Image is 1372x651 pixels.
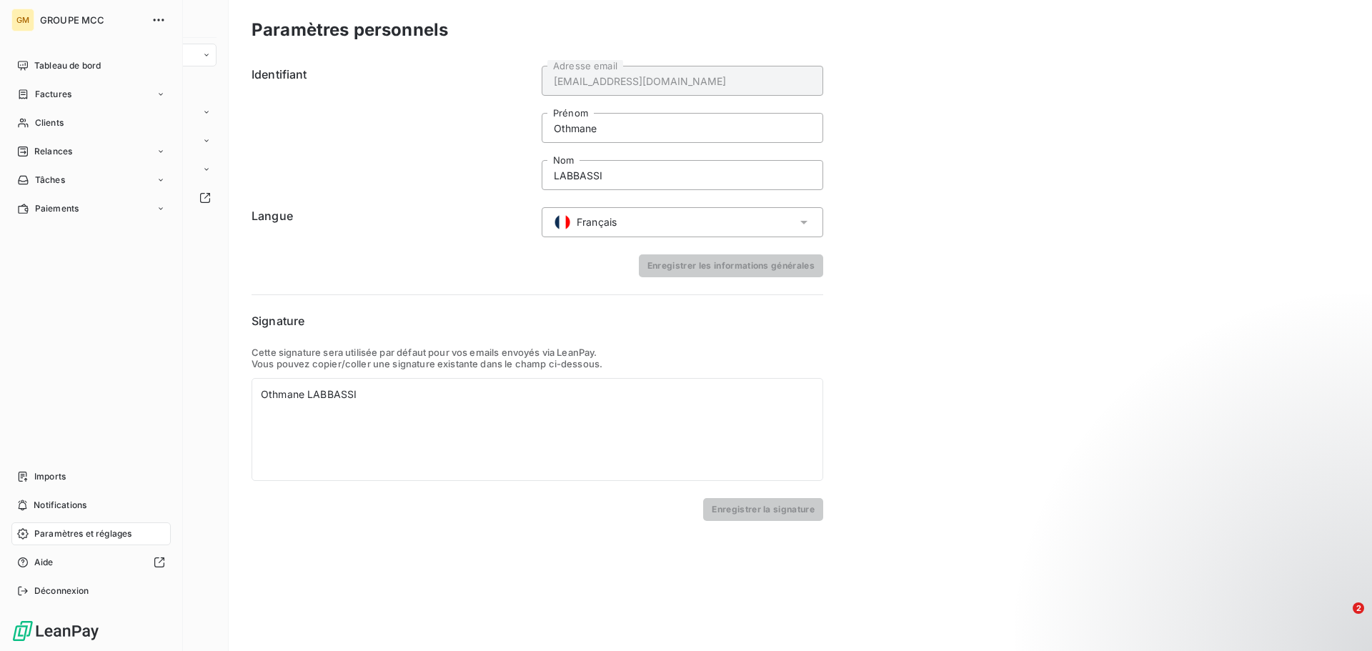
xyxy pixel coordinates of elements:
span: Paiements [35,202,79,215]
input: placeholder [542,113,823,143]
span: GROUPE MCC [40,14,143,26]
p: Vous pouvez copier/coller une signature existante dans le champ ci-dessous. [252,358,823,369]
a: Aide [11,551,171,574]
span: Tâches [35,174,65,187]
span: Relances [34,145,72,158]
input: placeholder [542,160,823,190]
span: Clients [35,116,64,129]
div: GM [11,9,34,31]
span: Français [577,215,617,229]
p: Cette signature sera utilisée par défaut pour vos emails envoyés via LeanPay. [252,347,823,358]
span: Paramètres et réglages [34,527,131,540]
span: Notifications [34,499,86,512]
iframe: Intercom live chat [1323,602,1358,637]
h6: Identifiant [252,66,533,190]
iframe: Intercom notifications message [1086,512,1372,612]
span: Imports [34,470,66,483]
button: Enregistrer les informations générales [639,254,823,277]
div: Othmane LABBASSI [261,387,814,402]
span: 2 [1353,602,1364,614]
input: placeholder [542,66,823,96]
span: Tableau de bord [34,59,101,72]
span: Déconnexion [34,585,89,597]
button: Enregistrer la signature [703,498,823,521]
span: Aide [34,556,54,569]
h6: Signature [252,312,823,329]
img: Logo LeanPay [11,620,100,642]
h6: Langue [252,207,533,237]
span: Factures [35,88,71,101]
h3: Paramètres personnels [252,17,448,43]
